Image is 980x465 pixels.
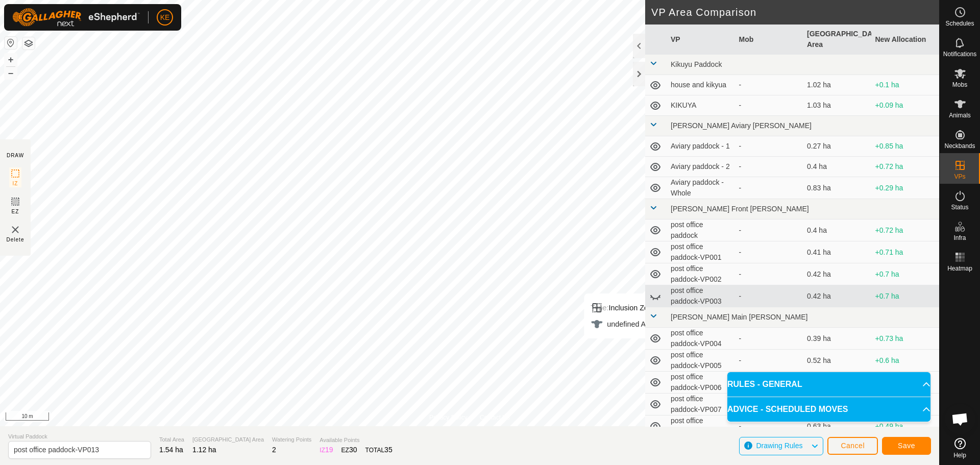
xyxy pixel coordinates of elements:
span: 35 [384,446,393,454]
div: - [739,141,799,152]
span: Kikuyu Paddock [671,60,722,68]
span: Heatmap [947,265,972,272]
th: New Allocation [871,25,940,55]
td: +0.85 ha [871,136,940,157]
td: house and kikyua [667,75,735,95]
span: Delete [7,236,24,243]
td: 0.42 ha [803,263,871,285]
td: post office paddock-VP008 [667,415,735,437]
td: post office paddock-VP003 [667,285,735,307]
span: [GEOGRAPHIC_DATA] Area [192,435,264,444]
span: RULES - GENERAL [727,378,802,390]
button: + [5,54,17,66]
td: +0.09 ha [871,95,940,116]
div: - [739,355,799,366]
span: Status [951,204,968,210]
img: VP [9,224,21,236]
span: VPs [954,174,965,180]
span: 1.12 ha [192,446,216,454]
span: [PERSON_NAME] Aviary [PERSON_NAME] [671,121,812,130]
button: Reset Map [5,37,17,49]
td: Aviary paddock - 2 [667,157,735,177]
span: Notifications [943,51,976,57]
div: DRAW [7,152,24,159]
div: - [739,225,799,236]
div: IZ [320,445,333,455]
div: - [739,80,799,90]
td: post office paddock-VP002 [667,263,735,285]
div: - [739,269,799,280]
div: Open chat [945,404,975,434]
span: Neckbands [944,143,975,149]
div: - [739,161,799,172]
td: post office paddock-VP004 [667,328,735,350]
td: 0.4 ha [803,219,871,241]
span: [PERSON_NAME] Main [PERSON_NAME] [671,313,807,321]
div: - [739,421,799,432]
th: [GEOGRAPHIC_DATA] Area [803,25,871,55]
p-accordion-header: ADVICE - SCHEDULED MOVES [727,397,930,422]
span: Drawing Rules [756,442,802,450]
div: - [739,100,799,111]
td: 0.63 ha [803,415,871,437]
span: Help [953,452,966,458]
span: IZ [13,180,18,187]
span: Total Area [159,435,184,444]
span: 2 [272,446,276,454]
td: 1.03 ha [803,95,871,116]
td: +0.49 ha [871,415,940,437]
span: Virtual Paddock [8,432,151,441]
span: Cancel [841,442,865,450]
div: TOTAL [365,445,393,455]
span: EZ [12,208,19,215]
span: Animals [949,112,971,118]
span: KE [160,12,170,23]
td: post office paddock-VP005 [667,350,735,372]
div: - [739,291,799,302]
h2: VP Area Comparison [651,6,939,18]
button: – [5,67,17,79]
td: +0.1 ha [871,75,940,95]
button: Cancel [827,437,878,455]
td: post office paddock-VP007 [667,394,735,415]
td: Aviary paddock - Whole [667,177,735,199]
td: 0.52 ha [803,350,871,372]
span: Available Points [320,436,392,445]
td: +0.7 ha [871,263,940,285]
span: Infra [953,235,966,241]
td: +0.72 ha [871,157,940,177]
th: VP [667,25,735,55]
td: 0.42 ha [803,285,871,307]
div: undefined Animal [591,318,663,330]
div: - [739,183,799,193]
p-accordion-header: RULES - GENERAL [727,372,930,397]
span: 30 [349,446,357,454]
td: 0.41 ha [803,241,871,263]
td: 0.83 ha [803,177,871,199]
img: Gallagher Logo [12,8,140,27]
div: Inclusion Zone [591,302,663,314]
span: Watering Points [272,435,311,444]
span: 19 [325,446,333,454]
td: 0.4 ha [803,157,871,177]
td: KIKUYA [667,95,735,116]
div: EZ [341,445,357,455]
td: Aviary paddock - 1 [667,136,735,157]
td: +0.72 ha [871,219,940,241]
a: Help [940,434,980,462]
td: 0.39 ha [803,328,871,350]
span: Mobs [952,82,967,88]
span: [PERSON_NAME] Front [PERSON_NAME] [671,205,809,213]
button: Save [882,437,931,455]
span: Schedules [945,20,974,27]
td: post office paddock [667,219,735,241]
a: Contact Us [480,413,510,422]
td: +0.6 ha [871,350,940,372]
td: +0.73 ha [871,328,940,350]
span: Save [898,442,915,450]
td: post office paddock-VP006 [667,372,735,394]
div: - [739,333,799,344]
span: 1.54 ha [159,446,183,454]
td: 1.02 ha [803,75,871,95]
td: post office paddock-VP001 [667,241,735,263]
